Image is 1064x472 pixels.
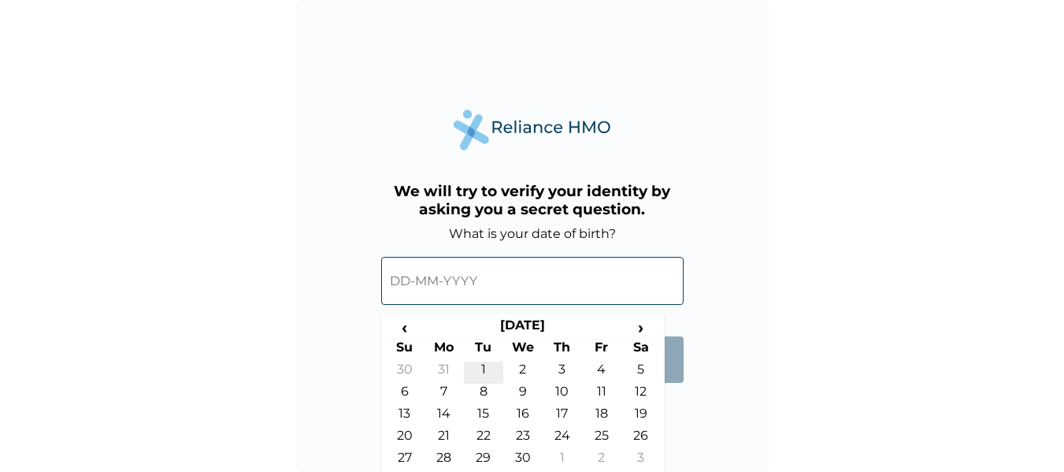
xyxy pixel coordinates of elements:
td: 26 [621,428,661,450]
th: Mo [424,340,464,362]
td: 29 [464,450,503,472]
td: 13 [385,406,424,428]
td: 14 [424,406,464,428]
label: What is your date of birth? [449,226,616,241]
td: 6 [385,384,424,406]
td: 17 [543,406,582,428]
td: 5 [621,362,661,384]
td: 19 [621,406,661,428]
img: Reliance Health's Logo [454,110,611,150]
td: 2 [582,450,621,472]
td: 23 [503,428,543,450]
td: 9 [503,384,543,406]
td: 12 [621,384,661,406]
span: › [621,318,661,337]
td: 30 [503,450,543,472]
td: 28 [424,450,464,472]
th: [DATE] [424,318,621,340]
td: 2 [503,362,543,384]
th: Tu [464,340,503,362]
td: 15 [464,406,503,428]
td: 27 [385,450,424,472]
td: 24 [543,428,582,450]
td: 16 [503,406,543,428]
span: ‹ [385,318,424,337]
td: 18 [582,406,621,428]
td: 4 [582,362,621,384]
td: 11 [582,384,621,406]
td: 21 [424,428,464,450]
td: 25 [582,428,621,450]
th: Su [385,340,424,362]
h3: We will try to verify your identity by asking you a secret question. [381,182,684,218]
td: 7 [424,384,464,406]
th: Th [543,340,582,362]
td: 30 [385,362,424,384]
input: DD-MM-YYYY [381,257,684,305]
th: Sa [621,340,661,362]
td: 3 [621,450,661,472]
td: 1 [543,450,582,472]
th: We [503,340,543,362]
td: 10 [543,384,582,406]
td: 20 [385,428,424,450]
td: 8 [464,384,503,406]
td: 1 [464,362,503,384]
td: 31 [424,362,464,384]
td: 3 [543,362,582,384]
th: Fr [582,340,621,362]
td: 22 [464,428,503,450]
